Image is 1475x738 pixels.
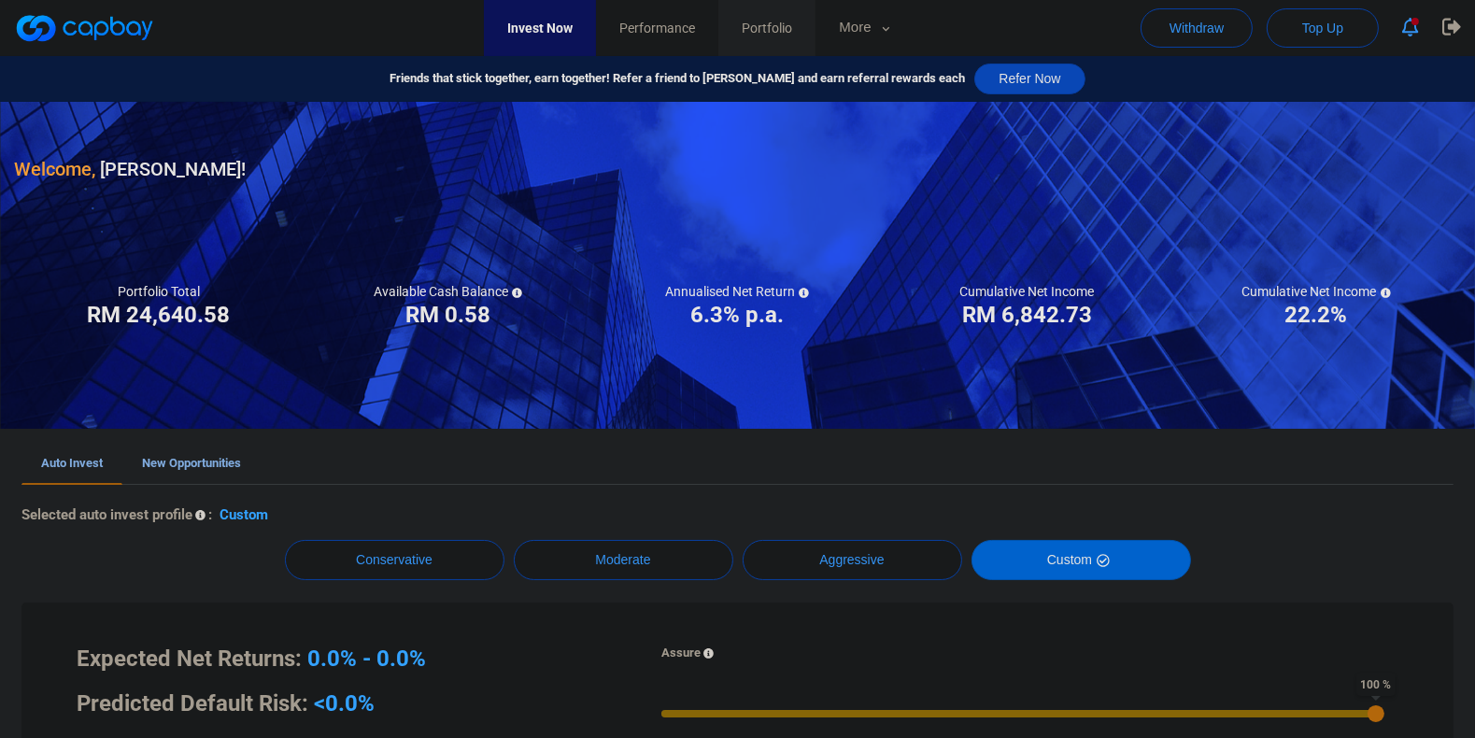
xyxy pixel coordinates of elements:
button: Withdraw [1141,8,1253,48]
button: Moderate [514,540,733,580]
button: Aggressive [743,540,962,580]
button: Refer Now [974,64,1085,94]
h5: Available Cash Balance [374,283,522,300]
span: <0.0% [314,690,375,717]
p: Selected auto invest profile [21,504,192,526]
h5: Annualised Net Return [665,283,809,300]
h5: Portfolio Total [118,283,200,300]
h3: RM 6,842.73 [962,300,1092,330]
span: Friends that stick together, earn together! Refer a friend to [PERSON_NAME] and earn referral rew... [390,69,965,89]
span: Portfolio [742,18,792,38]
h3: 6.3% p.a. [690,300,784,330]
p: : [208,504,212,526]
span: Top Up [1302,19,1343,37]
button: Top Up [1267,8,1379,48]
span: New Opportunities [142,456,241,470]
span: Auto Invest [41,456,103,470]
h3: Expected Net Returns: [77,644,611,674]
button: Custom [972,540,1191,580]
h3: RM 24,640.58 [87,300,230,330]
button: Conservative [285,540,504,580]
h3: Predicted Default Risk: [77,688,611,718]
span: 0.0% - 0.0% [307,646,426,672]
h5: Cumulative Net Income [959,283,1094,300]
span: 100 % [1356,673,1396,696]
h5: Cumulative Net Income [1242,283,1391,300]
h3: 22.2% [1285,300,1348,330]
span: Performance [619,18,695,38]
span: Welcome, [14,158,95,180]
p: Custom [220,504,268,526]
h3: RM 0.58 [405,300,490,330]
p: Assure [661,644,701,663]
h3: [PERSON_NAME] ! [14,154,246,184]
